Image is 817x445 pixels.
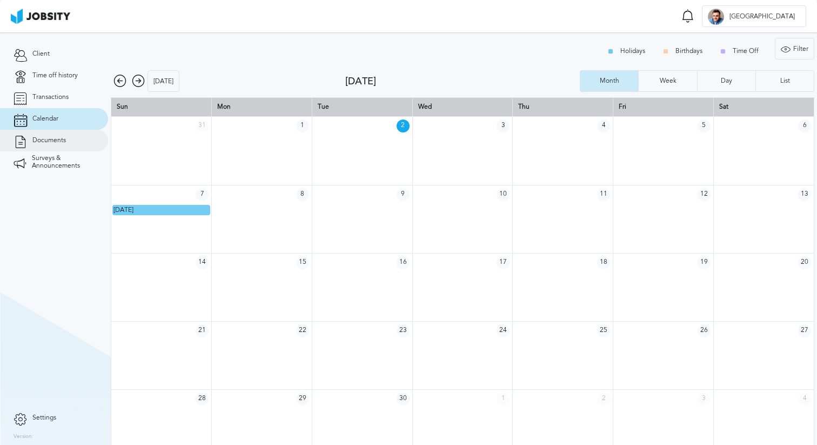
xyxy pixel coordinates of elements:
span: 3 [698,393,711,406]
span: 1 [497,393,510,406]
span: 5 [698,119,711,132]
span: 21 [196,324,209,337]
div: [DATE] [345,76,580,87]
span: 30 [397,393,410,406]
span: 23 [397,324,410,337]
span: Thu [518,103,530,110]
span: Mon [217,103,231,110]
span: 2 [597,393,610,406]
span: 18 [597,256,610,269]
span: Settings [32,414,56,422]
span: Time off history [32,72,78,79]
div: Month [594,77,625,85]
button: Month [580,70,638,92]
span: 1 [296,119,309,132]
button: Filter [775,38,814,59]
span: 7 [196,188,209,201]
span: 19 [698,256,711,269]
span: Tue [318,103,329,110]
span: 26 [698,324,711,337]
span: 31 [196,119,209,132]
span: 4 [597,119,610,132]
span: 17 [497,256,510,269]
span: 14 [196,256,209,269]
div: Week [654,77,682,85]
span: 10 [497,188,510,201]
button: [DATE] [148,70,179,92]
span: 13 [798,188,811,201]
span: 22 [296,324,309,337]
span: 27 [798,324,811,337]
label: Version: [14,434,34,440]
div: [DATE] [148,71,179,92]
span: 11 [597,188,610,201]
span: 9 [397,188,410,201]
span: 28 [196,393,209,406]
span: Calendar [32,115,58,123]
div: List [775,77,795,85]
span: Client [32,50,50,58]
span: 4 [798,393,811,406]
span: Sun [117,103,128,110]
span: 15 [296,256,309,269]
span: [GEOGRAPHIC_DATA] [724,13,800,21]
span: Fri [619,103,626,110]
span: [DATE] [113,206,133,214]
span: 24 [497,324,510,337]
span: 8 [296,188,309,201]
span: Transactions [32,94,69,101]
span: 25 [597,324,610,337]
button: List [755,70,814,92]
button: Day [697,70,755,92]
span: 29 [296,393,309,406]
span: 16 [397,256,410,269]
img: ab4bad089aa723f57921c736e9817d99.png [11,9,70,24]
span: 3 [497,119,510,132]
button: W[GEOGRAPHIC_DATA] [702,5,806,27]
div: Filter [775,38,814,60]
span: Sat [719,103,728,110]
span: 2 [397,119,410,132]
div: Day [715,77,738,85]
div: W [708,9,724,25]
span: Wed [418,103,432,110]
span: 12 [698,188,711,201]
span: 6 [798,119,811,132]
span: Surveys & Announcements [32,155,95,170]
span: 20 [798,256,811,269]
span: Documents [32,137,66,144]
button: Week [638,70,697,92]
